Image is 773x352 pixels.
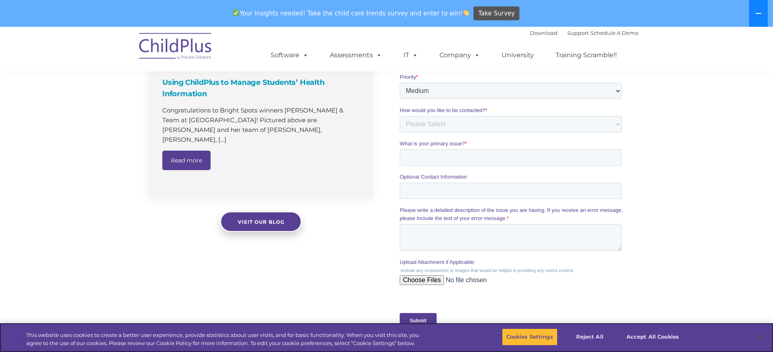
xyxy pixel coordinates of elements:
[162,106,361,145] p: Congratulations to Bright Spots winners [PERSON_NAME] & Team at [GEOGRAPHIC_DATA]​! Pictured abov...
[478,6,515,21] span: Take Survey
[162,151,211,170] a: Read more
[547,47,625,63] a: Training Scramble!!
[530,30,638,36] font: |
[590,30,638,36] a: Schedule A Demo
[463,10,469,16] img: 👏
[502,328,558,346] button: Cookies Settings
[322,47,390,63] a: Assessments
[493,47,542,63] a: University
[395,47,426,63] a: IT
[230,5,473,21] span: Your insights needed! Take the child care trends survey and enter to win!
[530,30,558,36] a: Download
[220,212,301,232] a: Visit our blog
[263,47,317,63] a: Software
[567,30,589,36] a: Support
[564,328,615,346] button: Reject All
[26,331,425,347] div: This website uses cookies to create a better user experience, provide statistics about user visit...
[233,10,239,16] img: ✅
[622,328,683,346] button: Accept All Cookies
[431,47,488,63] a: Company
[474,6,519,21] a: Take Survey
[751,328,769,346] button: Close
[162,77,361,99] h4: Using ChildPlus to Manage Students’ Health Information
[135,27,216,68] img: ChildPlus by Procare Solutions
[237,219,284,225] span: Visit our blog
